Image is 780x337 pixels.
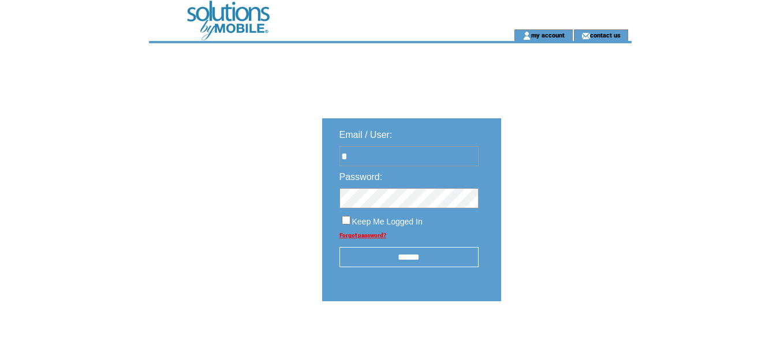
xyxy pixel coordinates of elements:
span: Password: [339,172,383,182]
img: contact_us_icon.gif;jsessionid=2FFC10ECE4D10CA18192130E044EE497 [581,31,590,40]
a: contact us [590,31,621,39]
span: Keep Me Logged In [352,217,423,226]
a: my account [531,31,565,39]
img: account_icon.gif;jsessionid=2FFC10ECE4D10CA18192130E044EE497 [523,31,531,40]
span: Email / User: [339,130,393,140]
a: Forgot password? [339,232,386,238]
